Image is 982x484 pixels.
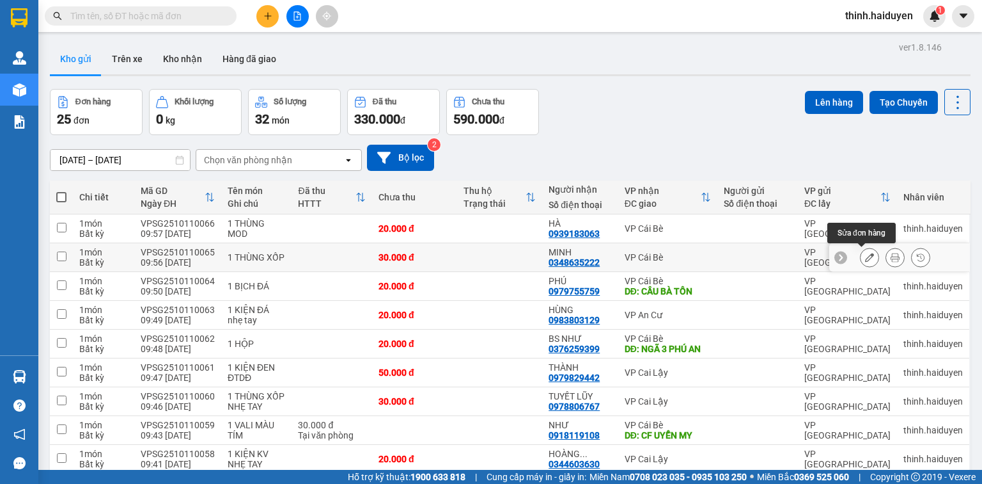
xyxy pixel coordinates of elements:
[74,115,90,125] span: đơn
[134,181,221,214] th: Toggle SortBy
[625,420,712,430] div: VP Cái Bè
[464,186,526,196] div: Thu hộ
[228,339,286,349] div: 1 HỘP
[204,154,292,166] div: Chọn văn phòng nhận
[141,315,215,325] div: 09:49 [DATE]
[166,115,175,125] span: kg
[952,5,974,28] button: caret-down
[79,334,128,344] div: 1 món
[367,145,434,171] button: Bộ lọc
[936,6,945,15] sup: 1
[804,420,891,440] div: VP [GEOGRAPHIC_DATA]
[141,229,215,239] div: 09:57 [DATE]
[53,12,62,20] span: search
[79,247,128,257] div: 1 món
[804,186,880,196] div: VP gửi
[228,420,286,440] div: 1 VALI MÀU TÍM
[903,192,963,202] div: Nhân viên
[625,334,712,344] div: VP Cái Bè
[549,344,600,354] div: 0376259399
[102,44,153,74] button: Trên xe
[750,474,754,480] span: ⚪️
[228,252,286,262] div: 1 THÙNG XỐP
[141,305,215,315] div: VPSG2510110063
[141,286,215,296] div: 09:50 [DATE]
[472,97,504,106] div: Chưa thu
[625,186,701,196] div: VP nhận
[378,310,451,320] div: 20.000 đ
[13,83,26,97] img: warehouse-icon
[79,286,128,296] div: Bất kỳ
[347,89,440,135] button: Đã thu330.000đ
[549,373,600,383] div: 0979829442
[804,334,891,354] div: VP [GEOGRAPHIC_DATA]
[549,420,611,430] div: NHƯ
[549,362,611,373] div: THÀNH
[354,111,400,127] span: 330.000
[228,362,286,383] div: 1 KIỆN ĐEN ĐTDĐ
[228,305,286,315] div: 1 KIỆN ĐÁ
[869,91,938,114] button: Tạo Chuyến
[487,470,586,484] span: Cung cấp máy in - giấy in:
[835,8,923,24] span: thinh.haiduyen
[859,470,861,484] span: |
[79,305,128,315] div: 1 món
[757,470,849,484] span: Miền Bắc
[50,89,143,135] button: Đơn hàng25đơn
[79,459,128,469] div: Bất kỳ
[228,198,286,209] div: Ghi chú
[298,420,366,430] div: 30.000 đ
[75,97,111,106] div: Đơn hàng
[625,367,712,378] div: VP Cai Lậy
[228,218,286,239] div: 1 THÙNG MOD
[903,339,963,349] div: thinh.haiduyen
[228,315,286,325] div: nhẹ tay
[292,181,372,214] th: Toggle SortBy
[549,200,611,210] div: Số điện thoại
[794,472,849,482] strong: 0369 525 060
[141,276,215,286] div: VPSG2510110064
[141,198,205,209] div: Ngày ĐH
[343,155,354,165] svg: open
[228,459,286,469] div: NHẸ TAY
[79,391,128,401] div: 1 món
[13,428,26,440] span: notification
[57,111,71,127] span: 25
[348,470,465,484] span: Hỗ trợ kỹ thuật:
[79,430,128,440] div: Bất kỳ
[911,472,920,481] span: copyright
[549,391,611,401] div: TUYẾT LŨY
[499,115,504,125] span: đ
[958,10,969,22] span: caret-down
[228,449,286,459] div: 1 KIỆN KV
[79,373,128,383] div: Bất kỳ
[272,115,290,125] span: món
[475,470,477,484] span: |
[903,281,963,291] div: thinh.haiduyen
[804,391,891,412] div: VP [GEOGRAPHIC_DATA]
[248,89,341,135] button: Số lượng32món
[929,10,940,22] img: icon-new-feature
[804,198,880,209] div: ĐC lấy
[11,8,27,28] img: logo-vxr
[228,281,286,291] div: 1 BỊCH ĐÁ
[79,315,128,325] div: Bất kỳ
[827,223,896,243] div: Sửa đơn hàng
[79,449,128,459] div: 1 món
[79,344,128,354] div: Bất kỳ
[549,315,600,325] div: 0983803129
[549,184,611,195] div: Người nhận
[141,459,215,469] div: 09:41 [DATE]
[549,305,611,315] div: HÙNG
[212,44,286,74] button: Hàng đã giao
[141,420,215,430] div: VPSG2510110059
[79,420,128,430] div: 1 món
[589,470,747,484] span: Miền Nam
[378,252,451,262] div: 30.000 đ
[51,150,190,170] input: Select a date range.
[13,457,26,469] span: message
[141,449,215,459] div: VPSG2510110058
[13,399,26,412] span: question-circle
[378,339,451,349] div: 20.000 đ
[293,12,302,20] span: file-add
